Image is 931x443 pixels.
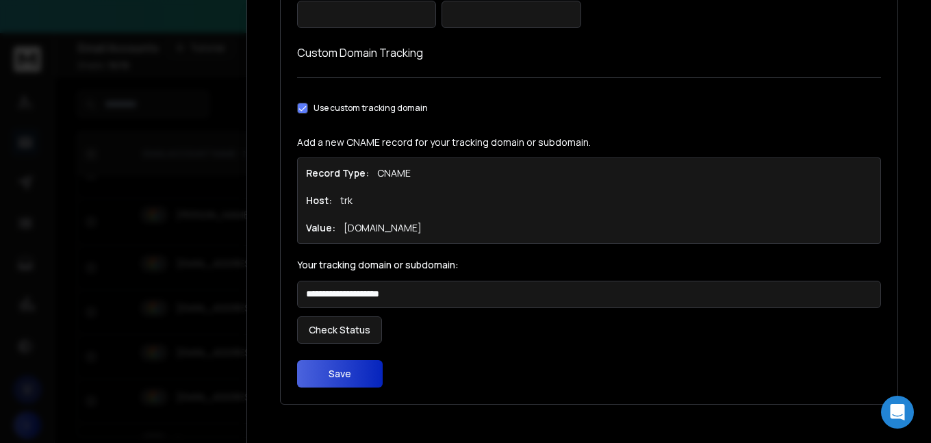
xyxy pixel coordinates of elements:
[340,194,353,207] p: trk
[881,396,914,429] div: Open Intercom Messenger
[297,260,881,270] label: Your tracking domain or subdomain:
[297,136,881,149] p: Add a new CNAME record for your tracking domain or subdomain.
[297,360,383,388] button: Save
[377,166,411,180] p: CNAME
[297,45,881,61] h1: Custom Domain Tracking
[306,194,332,207] h1: Host:
[344,221,422,235] p: [DOMAIN_NAME]
[306,221,335,235] h1: Value:
[314,103,428,114] label: Use custom tracking domain
[306,166,369,180] h1: Record Type:
[297,316,382,344] button: Check Status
